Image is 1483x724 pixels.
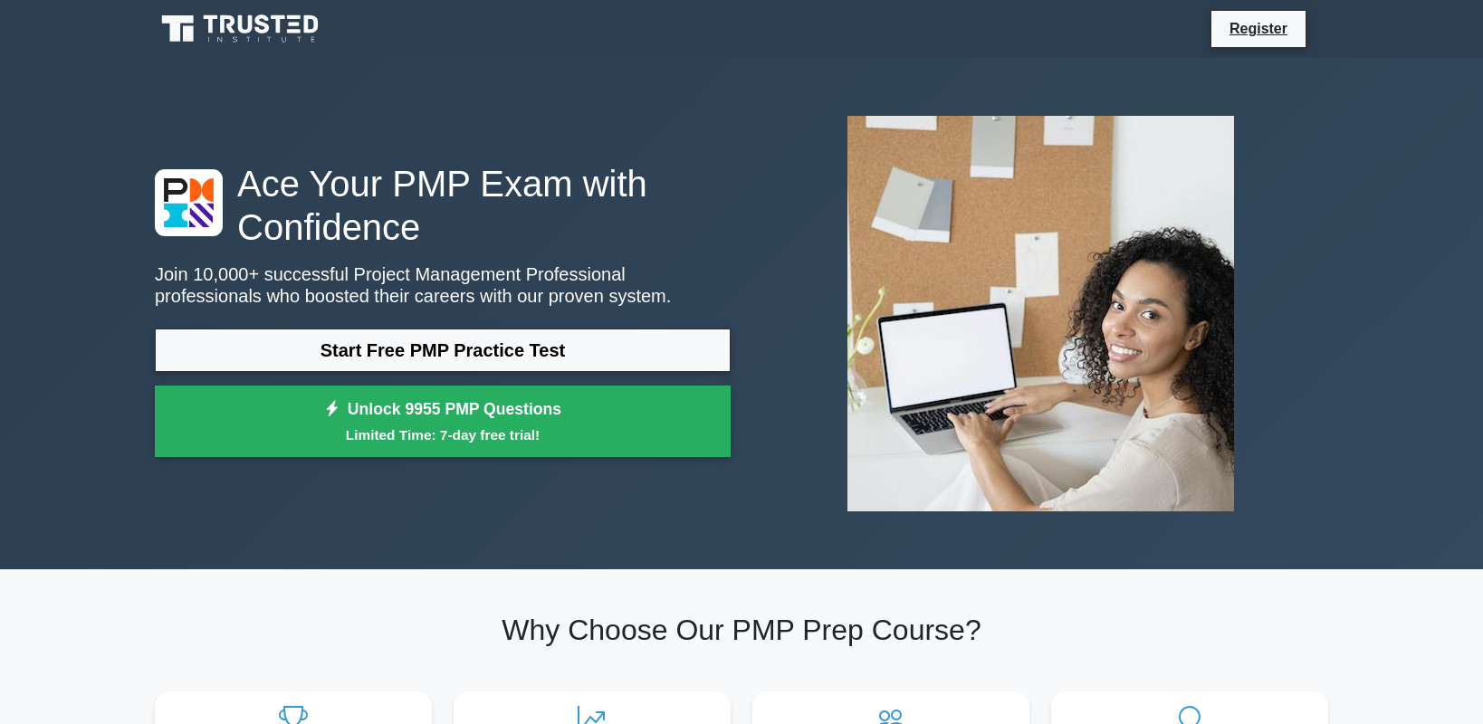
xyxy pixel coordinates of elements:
[155,386,731,458] a: Unlock 9955 PMP QuestionsLimited Time: 7-day free trial!
[1219,17,1298,40] a: Register
[155,613,1328,647] h2: Why Choose Our PMP Prep Course?
[177,424,708,445] small: Limited Time: 7-day free trial!
[155,263,731,307] p: Join 10,000+ successful Project Management Professional professionals who boosted their careers w...
[155,162,731,249] h1: Ace Your PMP Exam with Confidence
[155,329,731,372] a: Start Free PMP Practice Test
